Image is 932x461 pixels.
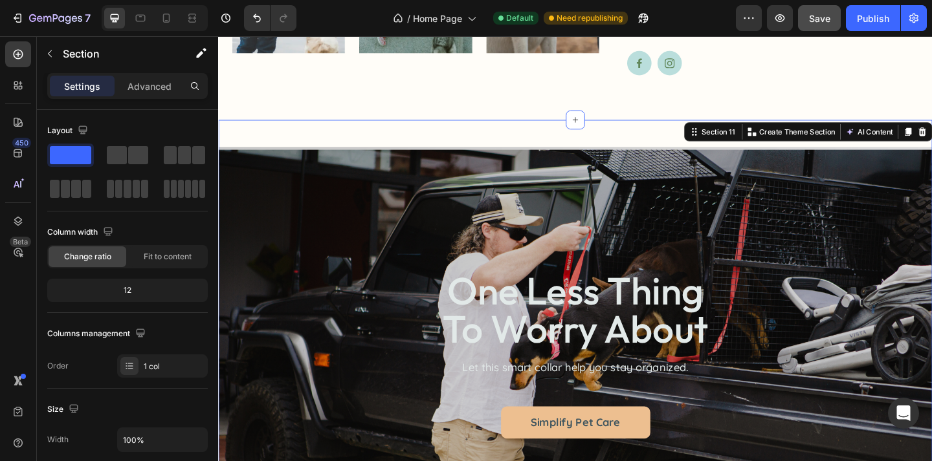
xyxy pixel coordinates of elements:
[809,13,830,24] span: Save
[47,325,148,343] div: Columns management
[47,434,69,445] div: Width
[340,413,438,427] p: Simplify Pet Care
[144,251,192,263] span: Fit to content
[85,10,91,26] p: 7
[798,5,841,31] button: Save
[846,5,900,31] button: Publish
[5,5,96,31] button: 7
[307,403,470,437] a: Simplify Pet Care
[407,12,410,25] span: /
[50,281,205,299] div: 12
[64,251,111,263] span: Change ratio
[47,360,69,372] div: Order
[12,138,31,148] div: 450
[118,428,207,451] input: Auto
[144,361,205,372] div: 1 col
[506,12,533,24] span: Default
[218,36,932,461] iframe: Design area
[588,98,671,110] p: Create Theme Section
[63,46,169,61] p: Section
[523,98,564,110] div: Section 11
[228,352,548,369] p: Let this smart collar help you stay organized.
[557,12,623,24] span: Need republishing
[888,398,919,429] div: Open Intercom Messenger
[227,255,549,341] h2: one less thing to worry about
[128,80,172,93] p: Advanced
[413,12,462,25] span: Home Page
[244,5,296,31] div: Undo/Redo
[47,224,116,241] div: Column width
[680,96,737,112] button: AI Content
[47,122,91,140] div: Layout
[47,401,82,418] div: Size
[857,12,889,25] div: Publish
[64,80,100,93] p: Settings
[10,237,31,247] div: Beta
